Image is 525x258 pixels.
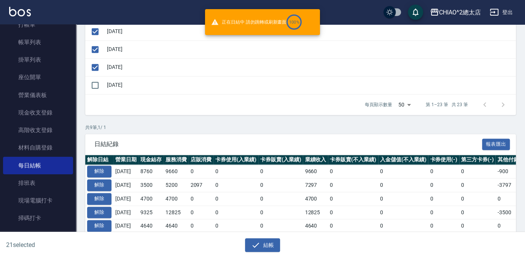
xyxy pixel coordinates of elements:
[188,205,213,219] td: 0
[164,219,189,233] td: 4640
[164,192,189,205] td: 4700
[3,230,73,250] button: 預約管理
[164,178,189,192] td: 5200
[113,192,138,205] td: [DATE]
[3,121,73,139] a: 高階收支登錄
[459,192,496,205] td: 0
[164,205,189,219] td: 12825
[213,219,258,233] td: 0
[258,219,303,233] td: 0
[87,166,111,177] button: 解除
[258,165,303,178] td: 0
[164,155,189,165] th: 服務消費
[211,14,302,30] span: 正在日結中 請勿跳轉或刷新畫面
[328,155,378,165] th: 卡券販賣(不入業績)
[245,238,280,252] button: 結帳
[3,192,73,209] a: 現場電腦打卡
[482,140,510,147] a: 報表匯出
[378,219,428,233] td: 0
[428,178,459,192] td: 0
[113,178,138,192] td: [DATE]
[328,192,378,205] td: 0
[482,139,510,150] button: 報表匯出
[328,165,378,178] td: 0
[439,8,481,17] div: CHIAO^2總太店
[303,192,328,205] td: 4700
[105,40,516,58] td: [DATE]
[365,101,392,108] p: 每頁顯示數量
[105,76,516,94] td: [DATE]
[3,33,73,51] a: 帳單列表
[138,155,164,165] th: 現金結存
[258,192,303,205] td: 0
[85,124,516,131] p: 共 9 筆, 1 / 1
[428,165,459,178] td: 0
[188,178,213,192] td: 2097
[94,140,482,148] span: 日結紀錄
[303,205,328,219] td: 12825
[289,20,299,25] div: 100 %
[3,51,73,68] a: 掛單列表
[308,18,317,27] button: close
[408,5,423,20] button: save
[258,155,303,165] th: 卡券販賣(入業績)
[213,205,258,219] td: 0
[459,219,496,233] td: 0
[87,179,111,191] button: 解除
[258,205,303,219] td: 0
[459,178,496,192] td: 0
[87,193,111,205] button: 解除
[138,165,164,178] td: 8760
[427,5,484,20] button: CHIAO^2總太店
[105,22,516,40] td: [DATE]
[6,240,130,250] h6: 21 selected
[3,209,73,227] a: 掃碼打卡
[459,155,496,165] th: 第三方卡券(-)
[459,165,496,178] td: 0
[188,192,213,205] td: 0
[3,174,73,192] a: 排班表
[213,178,258,192] td: 0
[328,178,378,192] td: 0
[487,5,516,19] button: 登出
[428,219,459,233] td: 0
[428,155,459,165] th: 卡券使用(-)
[258,178,303,192] td: 0
[213,165,258,178] td: 0
[428,205,459,219] td: 0
[303,155,328,165] th: 業績收入
[85,155,113,165] th: 解除日結
[188,155,213,165] th: 店販消費
[303,165,328,178] td: 9660
[87,207,111,218] button: 解除
[303,219,328,233] td: 4640
[378,205,428,219] td: 0
[426,101,468,108] p: 第 1–23 筆 共 23 筆
[378,165,428,178] td: 0
[164,165,189,178] td: 9660
[3,86,73,104] a: 營業儀表板
[113,165,138,178] td: [DATE]
[3,157,73,174] a: 每日結帳
[138,192,164,205] td: 4700
[428,192,459,205] td: 0
[3,68,73,86] a: 座位開單
[378,192,428,205] td: 0
[459,205,496,219] td: 0
[113,205,138,219] td: [DATE]
[87,220,111,232] button: 解除
[378,178,428,192] td: 0
[213,155,258,165] th: 卡券使用(入業績)
[395,94,414,115] div: 50
[138,219,164,233] td: 4640
[188,219,213,233] td: 0
[3,16,73,33] a: 打帳單
[303,178,328,192] td: 7297
[105,58,516,76] td: [DATE]
[328,219,378,233] td: 0
[113,155,138,165] th: 營業日期
[138,178,164,192] td: 3500
[9,7,31,16] img: Logo
[328,205,378,219] td: 0
[3,104,73,121] a: 現金收支登錄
